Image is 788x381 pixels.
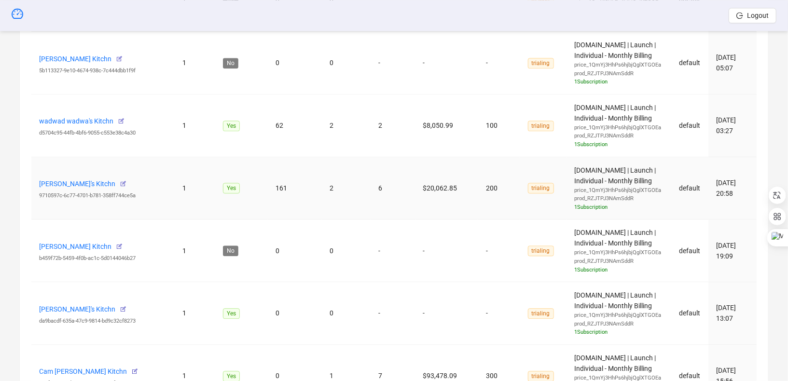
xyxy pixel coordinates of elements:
[378,308,408,318] div: -
[39,180,115,188] a: [PERSON_NAME]'s Kitchn
[415,95,479,157] td: $8,050.99
[486,245,512,256] div: -
[378,120,408,131] div: 2
[268,282,322,345] td: 0
[268,219,322,282] td: 0
[708,95,757,157] td: [DATE] 03:27
[708,157,757,220] td: [DATE] 20:58
[268,95,322,157] td: 62
[39,254,167,263] div: b459f72b-5459-4f0b-ac1c-5d0144046b27
[528,58,554,68] span: trialing
[574,311,664,320] div: price_1QmYj3HhPs6hjbjQglXTGOEa
[729,8,776,23] button: Logout
[322,32,371,95] td: 0
[39,55,111,63] a: [PERSON_NAME] Kitchn
[39,191,167,200] div: 9710597c-6c77-4701-b781-358ff744ce5a
[747,12,769,19] span: Logout
[574,78,664,86] div: 1 Subscription
[574,132,664,140] div: prod_RZJTPJ3NAmSddR
[415,157,479,220] td: $20,062.85
[268,32,322,95] td: 0
[486,308,512,318] div: -
[223,245,238,256] span: No
[223,183,240,193] span: Yes
[574,61,664,69] div: price_1QmYj3HhPs6hjbjQglXTGOEa
[528,121,554,131] span: trialing
[574,203,664,212] div: 1 Subscription
[39,305,115,313] a: [PERSON_NAME]'s Kitchn
[486,183,512,193] div: 200
[671,95,708,157] td: default
[574,166,664,212] span: [DOMAIN_NAME] | Launch | Individual - Monthly Billing
[574,320,664,328] div: prod_RZJTPJ3NAmSddR
[12,8,23,19] span: dashboard
[268,157,322,220] td: 161
[378,370,408,381] div: 7
[415,282,479,345] td: -
[574,248,664,257] div: price_1QmYj3HhPs6hjbjQglXTGOEa
[671,219,708,282] td: default
[378,245,408,256] div: -
[574,69,664,78] div: prod_RZJTPJ3NAmSddR
[574,104,664,149] span: [DOMAIN_NAME] | Launch | Individual - Monthly Billing
[378,183,408,193] div: 6
[574,41,664,86] span: [DOMAIN_NAME] | Launch | Individual - Monthly Billing
[528,308,554,319] span: trialing
[736,12,743,19] span: logout
[574,229,664,274] span: [DOMAIN_NAME] | Launch | Individual - Monthly Billing
[708,32,757,95] td: [DATE] 05:07
[39,67,167,75] div: 5b113327-9e10-4674-938c-7c444dbb1f9f
[486,120,512,131] div: 100
[223,58,238,68] span: No
[322,95,371,157] td: 2
[322,219,371,282] td: 0
[486,57,512,68] div: -
[574,291,664,337] span: [DOMAIN_NAME] | Launch | Individual - Monthly Billing
[415,219,479,282] td: -
[671,32,708,95] td: default
[322,157,371,220] td: 2
[39,243,111,250] a: [PERSON_NAME] Kitchn
[175,32,215,95] td: 1
[528,245,554,256] span: trialing
[322,282,371,345] td: 0
[528,183,554,193] span: trialing
[574,123,664,132] div: price_1QmYj3HhPs6hjbjQglXTGOEa
[574,266,664,274] div: 1 Subscription
[708,219,757,282] td: [DATE] 19:09
[574,194,664,203] div: prod_RZJTPJ3NAmSddR
[671,282,708,345] td: default
[175,219,215,282] td: 1
[39,367,127,375] a: Cam [PERSON_NAME] Kitchn
[574,328,664,337] div: 1 Subscription
[486,370,512,381] div: 300
[671,157,708,220] td: default
[175,282,215,345] td: 1
[574,257,664,266] div: prod_RZJTPJ3NAmSddR
[415,32,479,95] td: -
[39,129,167,137] div: d5704c95-44fb-4bf6-9055-c553e38c4a30
[378,57,408,68] div: -
[574,140,664,149] div: 1 Subscription
[175,157,215,220] td: 1
[574,186,664,195] div: price_1QmYj3HhPs6hjbjQglXTGOEa
[39,317,167,326] div: da9bacdf-635a-47c9-9814-bd9c32cf8273
[39,117,113,125] a: wadwad wadwa's Kitchn
[708,282,757,345] td: [DATE] 13:07
[175,95,215,157] td: 1
[223,308,240,319] span: Yes
[223,121,240,131] span: Yes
